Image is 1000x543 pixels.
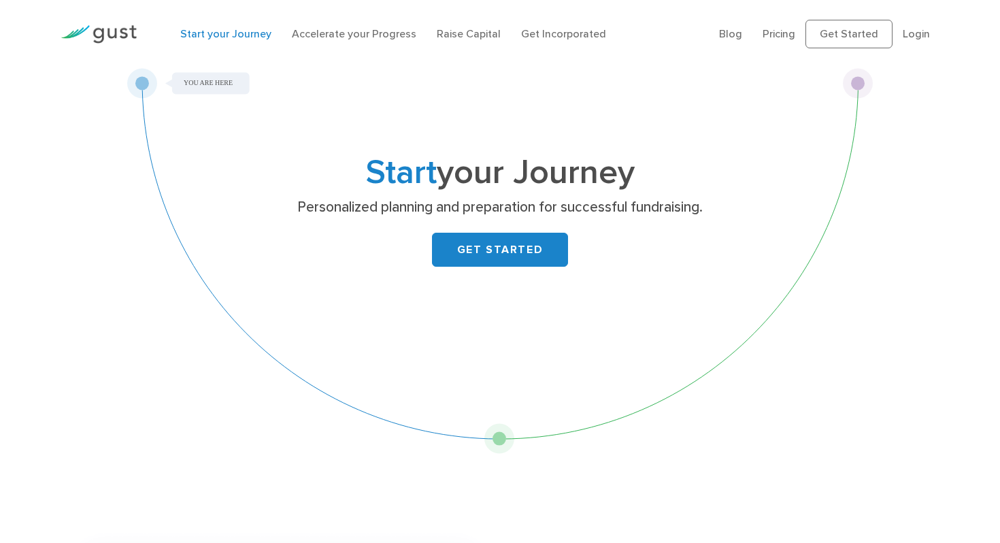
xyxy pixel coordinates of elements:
a: Get Incorporated [521,27,606,40]
a: GET STARTED [432,233,568,267]
img: Gust Logo [61,25,137,44]
a: Login [903,27,930,40]
a: Start your Journey [180,27,271,40]
h1: your Journey [231,157,769,188]
a: Accelerate your Progress [292,27,416,40]
a: Raise Capital [437,27,501,40]
span: Start [366,152,437,193]
p: Personalized planning and preparation for successful fundraising. [237,198,764,217]
a: Get Started [805,20,893,48]
a: Pricing [763,27,795,40]
a: Blog [719,27,742,40]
